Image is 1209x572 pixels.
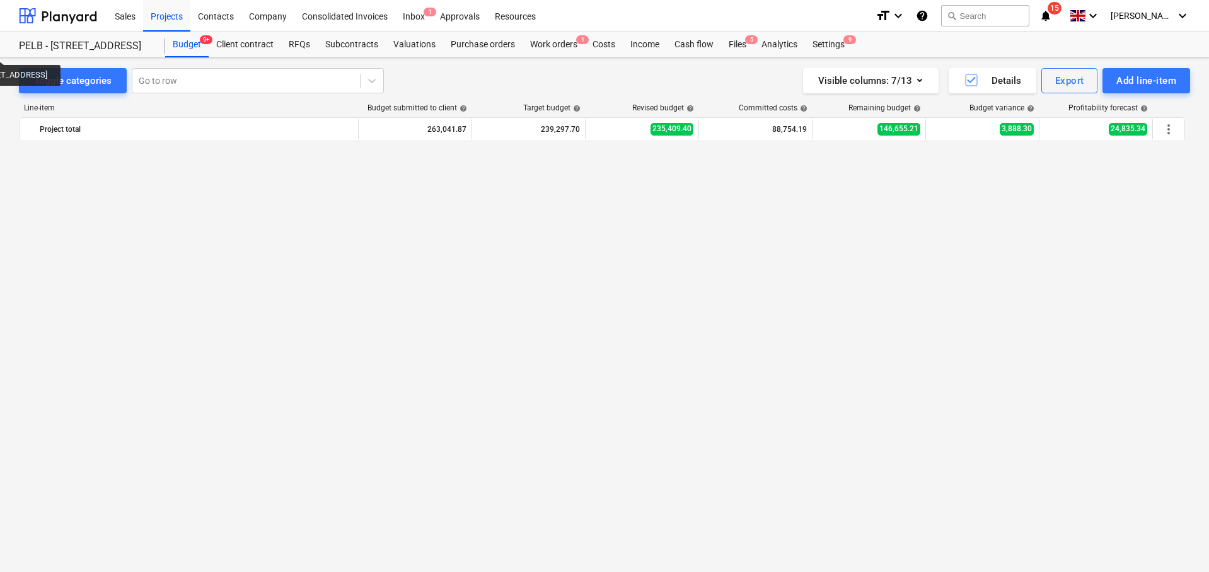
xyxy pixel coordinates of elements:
[209,32,281,57] a: Client contract
[570,105,581,112] span: help
[1111,11,1174,21] span: [PERSON_NAME]
[891,8,906,23] i: keyboard_arrow_down
[969,103,1034,112] div: Budget variance
[424,8,436,16] span: 1
[947,11,957,21] span: search
[364,119,466,139] div: 263,041.87
[1138,105,1148,112] span: help
[19,68,127,93] button: Toggle categories
[576,35,589,44] span: 1
[1024,105,1034,112] span: help
[805,32,852,57] div: Settings
[1102,68,1190,93] button: Add line-item
[1068,103,1148,112] div: Profitability forecast
[443,32,523,57] a: Purchase orders
[739,103,807,112] div: Committed costs
[964,73,1021,89] div: Details
[721,32,754,57] div: Files
[165,32,209,57] div: Budget
[843,35,856,44] span: 9
[876,8,891,23] i: format_size
[1039,8,1052,23] i: notifications
[911,105,921,112] span: help
[19,40,150,53] div: PELB - [STREET_ADDRESS]
[1000,123,1034,135] span: 3,888.30
[523,32,585,57] div: Work orders
[585,32,623,57] a: Costs
[1116,73,1176,89] div: Add line-item
[803,68,939,93] button: Visible columns:7/13
[1048,2,1061,15] span: 15
[877,123,920,135] span: 146,655.21
[19,103,359,112] div: Line-item
[667,32,721,57] a: Cash flow
[318,32,386,57] a: Subcontracts
[1175,8,1190,23] i: keyboard_arrow_down
[1041,68,1098,93] button: Export
[651,123,693,135] span: 235,409.40
[200,35,212,44] span: 9+
[805,32,852,57] a: Settings9
[386,32,443,57] a: Valuations
[165,32,209,57] a: Budget9+
[949,68,1036,93] button: Details
[754,32,805,57] a: Analytics
[632,103,694,112] div: Revised budget
[916,8,928,23] i: Knowledge base
[848,103,921,112] div: Remaining budget
[623,32,667,57] a: Income
[477,119,580,139] div: 239,297.70
[684,105,694,112] span: help
[523,32,585,57] a: Work orders1
[457,105,467,112] span: help
[1109,123,1147,135] span: 24,835.34
[1161,122,1176,137] span: More actions
[281,32,318,57] a: RFQs
[367,103,467,112] div: Budget submitted to client
[1085,8,1101,23] i: keyboard_arrow_down
[721,32,754,57] a: Files5
[704,119,807,139] div: 88,754.19
[523,103,581,112] div: Target budget
[745,35,758,44] span: 5
[34,73,112,89] div: Toggle categories
[818,73,923,89] div: Visible columns : 7/13
[40,119,353,139] div: Project total
[1055,73,1084,89] div: Export
[941,5,1029,26] button: Search
[797,105,807,112] span: help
